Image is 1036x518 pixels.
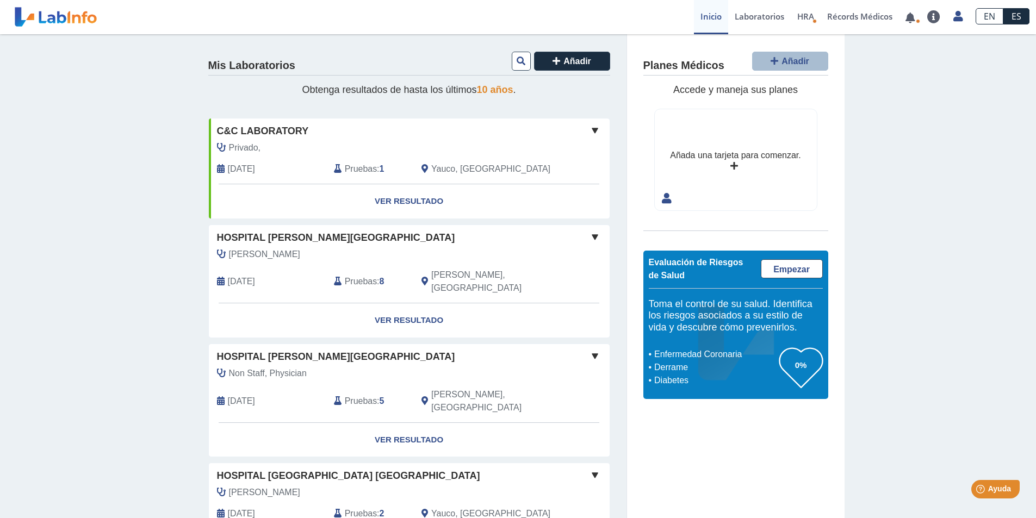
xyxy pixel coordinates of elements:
span: C&C Laboratory [217,124,309,139]
a: Ver Resultado [209,184,610,219]
span: Pruebas [345,163,377,176]
span: HRA [797,11,814,22]
span: Accede y maneja sus planes [673,84,798,95]
b: 2 [380,509,384,518]
a: ES [1003,8,1029,24]
button: Añadir [534,52,610,71]
a: Ver Resultado [209,303,610,338]
span: Obtenga resultados de hasta los últimos . [302,84,516,95]
b: 5 [380,396,384,405]
span: Martinez Colon, Jorge [229,248,300,261]
span: Hospital [GEOGRAPHIC_DATA] [GEOGRAPHIC_DATA] [217,469,480,483]
span: Ponce, PR [431,269,551,295]
li: Enfermedad Coronaria [652,348,779,361]
span: Pruebas [345,395,377,408]
span: Rodriguez Diaz, Jaritza [229,486,300,499]
span: Ponce, PR [431,388,551,414]
li: Diabetes [652,374,779,387]
b: 1 [380,164,384,173]
button: Añadir [752,52,828,71]
div: : [326,388,413,414]
iframe: Help widget launcher [939,476,1024,506]
span: Evaluación de Riesgos de Salud [649,258,743,280]
span: 10 años [477,84,513,95]
h3: 0% [779,358,823,372]
span: Pruebas [345,275,377,288]
span: Empezar [773,265,810,274]
span: Hospital [PERSON_NAME][GEOGRAPHIC_DATA] [217,230,455,245]
span: Non Staff, Physician [229,367,307,380]
span: Añadir [781,57,809,66]
div: Añada una tarjeta para comenzar. [670,149,801,162]
li: Derrame [652,361,779,374]
span: Hospital [PERSON_NAME][GEOGRAPHIC_DATA] [217,350,455,364]
a: Ver Resultado [209,423,610,457]
span: Yauco, PR [431,163,550,176]
span: 2024-12-27 [228,395,255,408]
a: Empezar [761,259,823,278]
span: 2025-09-08 [228,163,255,176]
b: 8 [380,277,384,286]
span: 2025-03-11 [228,275,255,288]
div: : [326,163,413,176]
a: EN [976,8,1003,24]
span: Privado, [229,141,261,154]
div: : [326,269,413,295]
h4: Planes Médicos [643,59,724,72]
h4: Mis Laboratorios [208,59,295,72]
h5: Toma el control de su salud. Identifica los riesgos asociados a su estilo de vida y descubre cómo... [649,298,823,334]
span: Añadir [563,57,591,66]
